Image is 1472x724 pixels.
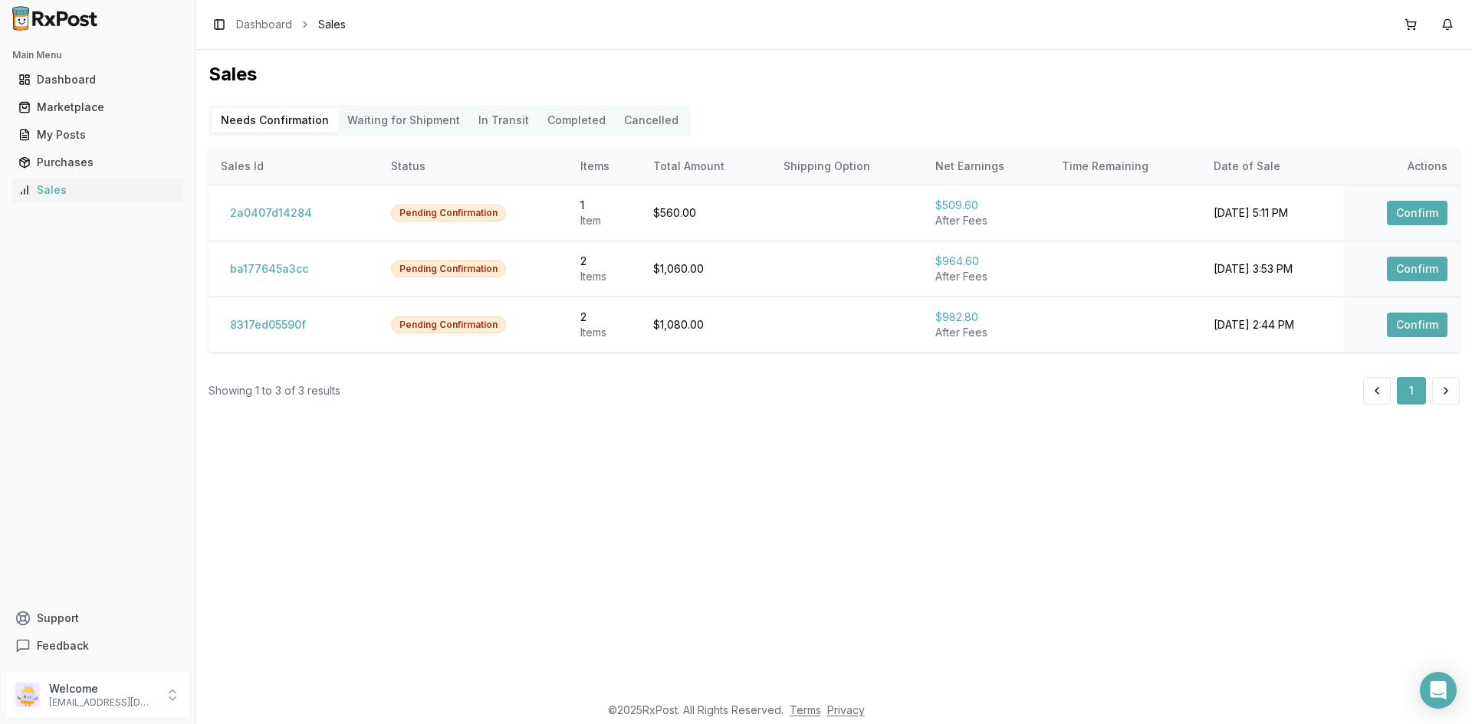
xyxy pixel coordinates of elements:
[935,254,1038,269] div: $964.60
[1397,377,1426,405] button: 1
[236,17,292,32] a: Dashboard
[12,149,183,176] a: Purchases
[827,703,865,716] a: Privacy
[6,123,189,147] button: My Posts
[12,49,183,61] h2: Main Menu
[6,6,104,31] img: RxPost Logo
[1387,257,1447,281] button: Confirm
[236,17,346,32] nav: breadcrumb
[379,148,569,185] th: Status
[580,254,629,269] div: 2
[12,93,183,121] a: Marketplace
[221,257,317,281] button: ba177645a3cc
[1387,201,1447,225] button: Confirm
[6,632,189,660] button: Feedback
[641,148,771,185] th: Total Amount
[18,155,177,170] div: Purchases
[580,213,629,228] div: Item
[580,310,629,325] div: 2
[935,213,1038,228] div: After Fees
[338,108,469,133] button: Waiting for Shipment
[1387,313,1447,337] button: Confirm
[391,316,506,333] div: Pending Confirmation
[49,681,156,696] p: Welcome
[391,260,506,277] div: Pending Confirmation
[771,148,922,185] th: Shipping Option
[1214,261,1332,277] div: [DATE] 3:53 PM
[653,317,759,333] div: $1,080.00
[37,638,89,654] span: Feedback
[935,310,1038,325] div: $982.80
[653,261,759,277] div: $1,060.00
[615,108,688,133] button: Cancelled
[1420,672,1457,709] div: Open Intercom Messenger
[1201,148,1344,185] th: Date of Sale
[18,100,177,115] div: Marketplace
[15,683,40,707] img: User avatar
[1344,148,1460,185] th: Actions
[6,150,189,175] button: Purchases
[391,205,506,221] div: Pending Confirmation
[6,178,189,202] button: Sales
[318,17,346,32] span: Sales
[6,604,189,632] button: Support
[1050,148,1201,185] th: Time Remaining
[568,148,641,185] th: Items
[12,121,183,149] a: My Posts
[580,325,629,340] div: Item s
[1214,317,1332,333] div: [DATE] 2:44 PM
[935,198,1038,213] div: $509.60
[935,325,1038,340] div: After Fees
[209,62,1460,87] h1: Sales
[49,696,156,709] p: [EMAIL_ADDRESS][DOMAIN_NAME]
[469,108,538,133] button: In Transit
[209,383,340,398] div: Showing 1 to 3 of 3 results
[221,313,315,337] button: 8317ed05590f
[209,148,379,185] th: Sales Id
[18,127,177,143] div: My Posts
[12,66,183,93] a: Dashboard
[6,67,189,92] button: Dashboard
[212,108,338,133] button: Needs Confirmation
[1214,205,1332,221] div: [DATE] 5:11 PM
[923,148,1050,185] th: Net Earnings
[221,201,321,225] button: 2a0407d14284
[6,95,189,120] button: Marketplace
[538,108,615,133] button: Completed
[935,269,1038,284] div: After Fees
[580,269,629,284] div: Item s
[653,205,759,221] div: $560.00
[18,182,177,198] div: Sales
[12,176,183,204] a: Sales
[18,72,177,87] div: Dashboard
[790,703,821,716] a: Terms
[580,198,629,213] div: 1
